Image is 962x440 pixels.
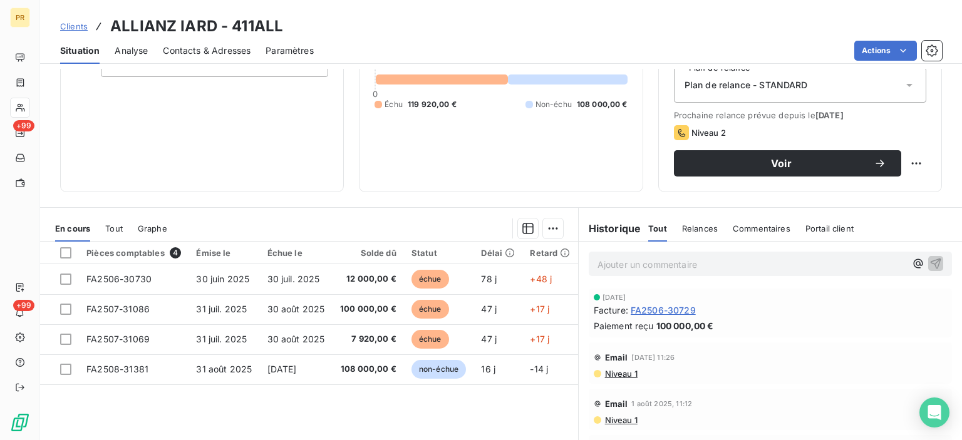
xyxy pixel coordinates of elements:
span: Prochaine relance prévue depuis le [674,110,926,120]
span: 30 juil. 2025 [267,274,320,284]
span: Commentaires [733,223,790,233]
span: +48 j [530,274,552,284]
span: 31 juil. 2025 [196,304,247,314]
div: Open Intercom Messenger [919,397,949,427]
h6: Historique [579,221,641,236]
div: Statut [411,248,467,258]
span: 12 000,00 € [340,273,396,285]
span: Voir [689,158,874,168]
span: Graphe [138,223,167,233]
span: FA2506-30729 [631,304,696,317]
div: PR [10,8,30,28]
span: -14 j [530,364,548,374]
span: [DATE] [603,294,626,301]
span: Paiement reçu [594,319,654,332]
span: 30 juin 2025 [196,274,249,284]
span: Email [605,352,628,362]
span: Contacts & Adresses [163,44,251,57]
span: 31 août 2025 [196,364,252,374]
span: 16 j [481,364,495,374]
h3: ALLIANZ IARD - 411ALL [110,15,283,38]
span: échue [411,270,449,289]
span: 47 j [481,334,497,344]
span: 30 août 2025 [267,334,325,344]
span: 100 000,00 € [656,319,714,332]
span: Échu [385,99,403,110]
span: 1 août 2025, 11:12 [631,400,692,407]
div: Solde dû [340,248,396,258]
span: 100 000,00 € [340,303,396,315]
span: Analyse [115,44,148,57]
span: +99 [13,120,34,131]
span: 0 [373,89,378,99]
span: Facture : [594,304,628,317]
span: Tout [648,223,667,233]
span: Niveau 1 [604,415,638,425]
div: Échue le [267,248,325,258]
span: [DATE] [815,110,844,120]
span: Email [605,399,628,409]
span: 7 920,00 € [340,333,396,345]
div: Émise le [196,248,252,258]
span: 4 [170,247,181,258]
span: FA2507-31086 [86,304,150,314]
span: 47 j [481,304,497,314]
span: 31 juil. 2025 [196,334,247,344]
span: FA2508-31381 [86,364,148,374]
div: Pièces comptables [86,247,181,258]
span: Relances [682,223,718,233]
button: Voir [674,150,901,177]
span: 119 920,00 € [408,99,457,110]
span: Situation [60,44,100,57]
span: Portail client [805,223,854,233]
span: Niveau 2 [691,128,726,138]
span: Tout [105,223,123,233]
span: Plan de relance - STANDARD [685,79,808,91]
span: Non-échu [535,99,572,110]
a: Clients [60,20,88,33]
span: FA2507-31069 [86,334,150,344]
span: FA2506-30730 [86,274,152,284]
span: [DATE] 11:26 [631,354,675,361]
span: En cours [55,223,90,233]
span: échue [411,300,449,319]
span: Clients [60,21,88,31]
img: Logo LeanPay [10,412,30,432]
span: 108 000,00 € [577,99,628,110]
span: Paramètres [266,44,314,57]
div: Délai [481,248,515,258]
button: Actions [854,41,917,61]
span: [DATE] [267,364,297,374]
span: 30 août 2025 [267,304,325,314]
div: Retard [530,248,570,258]
span: non-échue [411,360,466,379]
span: 108 000,00 € [340,363,396,376]
span: +99 [13,300,34,311]
span: +17 j [530,304,549,314]
span: 78 j [481,274,497,284]
span: Niveau 1 [604,369,638,379]
span: échue [411,330,449,349]
span: +17 j [530,334,549,344]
